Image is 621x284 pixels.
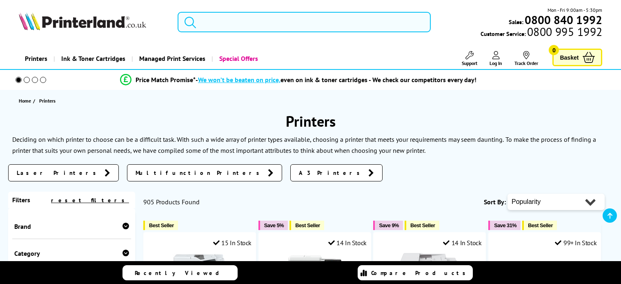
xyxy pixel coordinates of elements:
[61,48,125,69] span: Ink & Toner Cartridges
[149,222,174,228] span: Best Seller
[211,48,264,69] a: Special Offers
[12,135,504,143] p: Deciding on which printer to choose can be a difficult task. With such a wide array of printer ty...
[39,98,56,104] span: Printers
[53,48,131,69] a: Ink & Toner Cartridges
[371,269,470,277] span: Compare Products
[51,197,129,204] a: reset filters
[198,76,280,84] span: We won’t be beaten on price,
[122,265,238,280] a: Recently Viewed
[522,221,557,230] button: Best Seller
[484,198,506,206] span: Sort By:
[328,239,367,247] div: 14 In Stock
[299,169,364,177] span: A3 Printers
[14,249,129,257] div: Category
[127,164,282,181] a: Multifunction Printers
[19,96,33,105] a: Home
[136,76,196,84] span: Price Match Promise*
[19,12,167,32] a: Printerland Logo
[526,28,602,36] span: 0800 995 1992
[290,164,383,181] a: A3 Printers
[258,221,288,230] button: Save 5%
[548,6,602,14] span: Mon - Fri 9:00am - 5:30pm
[525,12,602,27] b: 0800 840 1992
[552,49,602,66] a: Basket 0
[19,12,146,30] img: Printerland Logo
[405,221,439,230] button: Best Seller
[481,28,602,38] span: Customer Service:
[4,73,592,87] li: modal_Promise
[379,222,398,228] span: Save 9%
[549,45,559,55] span: 0
[12,196,30,204] span: Filters
[196,76,476,84] div: - even on ink & toner cartridges - We check our competitors every day!
[17,169,100,177] span: Laser Printers
[410,222,435,228] span: Best Seller
[514,51,538,66] a: Track Order
[135,269,227,277] span: Recently Viewed
[143,198,200,206] span: 905 Products Found
[488,221,521,230] button: Save 31%
[509,18,523,26] span: Sales:
[490,51,502,66] a: Log In
[358,265,473,280] a: Compare Products
[8,112,613,131] h1: Printers
[8,164,119,181] a: Laser Printers
[555,239,597,247] div: 99+ In Stock
[289,221,324,230] button: Best Seller
[213,239,252,247] div: 15 In Stock
[264,222,284,228] span: Save 5%
[12,135,596,154] p: To make the process of finding a printer that suits your own personal needs, we have compiled som...
[443,239,481,247] div: 14 In Stock
[14,222,129,230] div: Brand
[131,48,211,69] a: Managed Print Services
[373,221,403,230] button: Save 9%
[490,60,502,66] span: Log In
[523,16,602,24] a: 0800 840 1992
[19,48,53,69] a: Printers
[143,221,178,230] button: Best Seller
[494,222,516,228] span: Save 31%
[136,169,264,177] span: Multifunction Printers
[462,60,477,66] span: Support
[462,51,477,66] a: Support
[295,222,320,228] span: Best Seller
[560,52,579,63] span: Basket
[528,222,553,228] span: Best Seller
